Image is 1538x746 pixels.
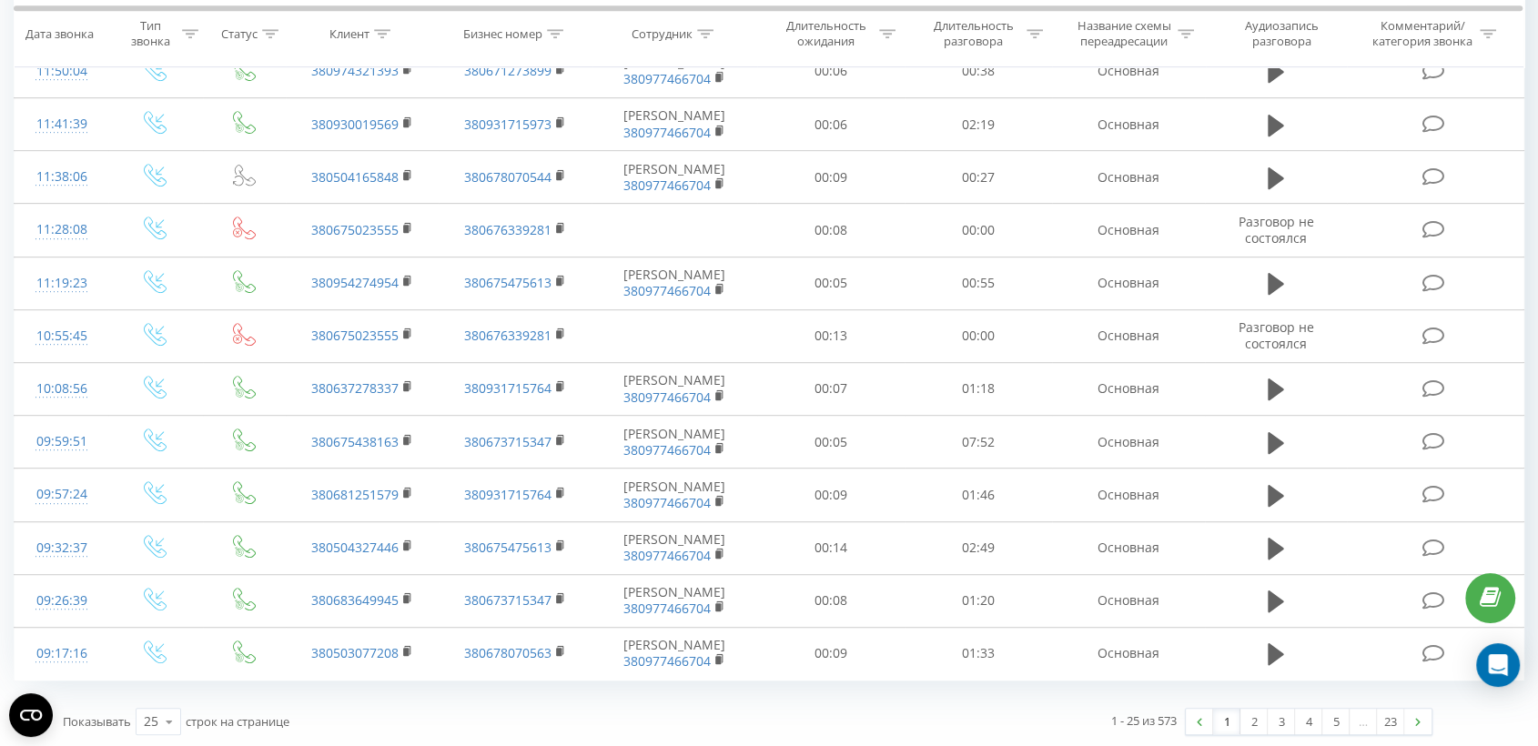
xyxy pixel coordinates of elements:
td: Основная [1052,469,1205,521]
a: 380673715347 [464,433,551,450]
a: 380977466704 [623,547,711,564]
div: Сотрудник [632,26,693,42]
div: 1 - 25 из 573 [1111,711,1177,730]
div: Аудиозапись разговора [1223,19,1341,50]
a: 23 [1377,709,1404,734]
div: 11:41:39 [33,106,90,142]
div: Длительность ожидания [777,19,875,50]
div: Клиент [329,26,369,42]
td: 00:00 [905,309,1052,362]
div: 25 [144,712,158,731]
a: 380931715764 [464,486,551,503]
a: 380931715973 [464,116,551,133]
td: 00:55 [905,257,1052,309]
td: Основная [1052,627,1205,680]
td: 01:18 [905,362,1052,415]
td: [PERSON_NAME] [592,469,756,521]
a: 380504165848 [311,168,399,186]
td: 00:27 [905,151,1052,204]
div: 11:28:08 [33,212,90,247]
div: Название схемы переадресации [1076,19,1173,50]
a: 380676339281 [464,327,551,344]
div: Статус [221,26,258,42]
a: 380678070544 [464,168,551,186]
div: Дата звонка [25,26,94,42]
div: … [1350,709,1377,734]
td: 00:14 [757,521,905,574]
td: 02:49 [905,521,1052,574]
a: 1 [1213,709,1240,734]
td: [PERSON_NAME] [592,362,756,415]
a: 380977466704 [623,441,711,459]
td: 00:08 [757,574,905,627]
a: 380974321393 [311,62,399,79]
span: Разговор не состоялся [1238,318,1313,352]
a: 380683649945 [311,591,399,609]
td: [PERSON_NAME] [592,98,756,151]
div: Тип звонка [125,19,177,50]
a: 380977466704 [623,388,711,406]
td: 02:19 [905,98,1052,151]
div: 11:19:23 [33,266,90,301]
td: 00:07 [757,362,905,415]
div: 10:55:45 [33,318,90,354]
td: Основная [1052,45,1205,97]
td: Основная [1052,362,1205,415]
td: 00:00 [905,204,1052,257]
td: 00:06 [757,98,905,151]
a: 380637278337 [311,379,399,397]
div: Длительность разговора [925,19,1022,50]
a: 380977466704 [623,124,711,141]
a: 380504327446 [311,539,399,556]
div: 11:38:06 [33,159,90,195]
a: 2 [1240,709,1268,734]
td: [PERSON_NAME] [592,257,756,309]
span: Разговор не состоялся [1238,213,1313,247]
a: 4 [1295,709,1322,734]
td: [PERSON_NAME] [592,45,756,97]
td: Основная [1052,204,1205,257]
button: Open CMP widget [9,693,53,737]
a: 3 [1268,709,1295,734]
a: 380676339281 [464,221,551,238]
span: строк на странице [186,713,289,730]
div: Open Intercom Messenger [1476,643,1520,687]
a: 380675475613 [464,539,551,556]
td: 00:09 [757,627,905,680]
td: Основная [1052,521,1205,574]
a: 380977466704 [623,600,711,617]
td: 01:46 [905,469,1052,521]
td: 00:06 [757,45,905,97]
td: Основная [1052,416,1205,469]
div: Комментарий/категория звонка [1369,19,1475,50]
a: 380977466704 [623,176,711,194]
div: 09:26:39 [33,583,90,619]
div: 09:32:37 [33,530,90,566]
a: 380675023555 [311,221,399,238]
a: 380930019569 [311,116,399,133]
a: 380977466704 [623,282,711,299]
td: 01:20 [905,574,1052,627]
span: Показывать [63,713,131,730]
td: 00:13 [757,309,905,362]
td: 01:33 [905,627,1052,680]
td: Основная [1052,309,1205,362]
td: Основная [1052,257,1205,309]
div: 10:08:56 [33,371,90,407]
div: 09:17:16 [33,636,90,671]
td: [PERSON_NAME] [592,627,756,680]
td: [PERSON_NAME] [592,416,756,469]
td: 00:05 [757,257,905,309]
a: 380675023555 [311,327,399,344]
a: 380931715764 [464,379,551,397]
a: 5 [1322,709,1350,734]
td: 07:52 [905,416,1052,469]
td: [PERSON_NAME] [592,574,756,627]
a: 380678070563 [464,644,551,661]
a: 380681251579 [311,486,399,503]
a: 380977466704 [623,652,711,670]
a: 380977466704 [623,70,711,87]
td: [PERSON_NAME] [592,521,756,574]
div: 09:57:24 [33,477,90,512]
td: 00:09 [757,469,905,521]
